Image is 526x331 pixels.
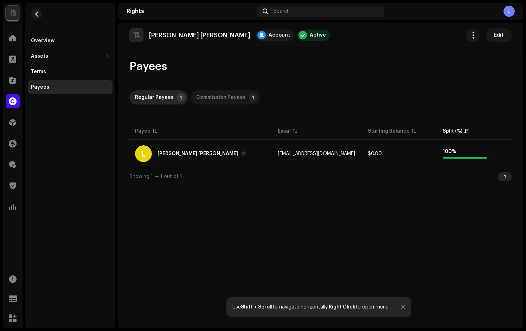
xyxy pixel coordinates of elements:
div: L [135,145,152,162]
span: $0.00 [368,151,382,156]
div: Commission Payees [196,90,246,104]
div: Split (%) [443,128,462,135]
span: Payees [129,59,167,74]
strong: Right Click [329,305,355,310]
strong: Shift + Scroll [241,305,272,310]
span: Showing 1 — 1 out of 1 [129,174,182,179]
span: ui8s7dgz8n@zvvzuv.com [278,151,355,156]
div: Regular Payees [135,90,174,104]
div: Active [310,32,326,38]
div: L [503,6,515,17]
button: Edit [486,28,512,42]
re-m-nav-item: Overview [28,34,113,48]
div: Overview [31,38,54,44]
div: Terms [31,69,46,75]
div: Email [278,128,291,135]
div: Payee [135,128,150,135]
span: 100 [443,149,506,159]
re-m-nav-item: Terms [28,65,113,79]
div: Use to navigate horizontally, to open menu. [232,304,390,310]
p-badge: 1 [249,93,257,102]
p-badge: 1 [177,93,185,102]
p: [PERSON_NAME] [PERSON_NAME] [149,32,250,39]
div: Rights [127,8,254,14]
div: Payees [31,84,49,90]
span: Search [274,8,290,14]
div: Starting Balance [368,128,410,135]
div: luiz fernando kohl [158,151,238,156]
span: 100 [443,149,452,154]
span: Edit [494,28,503,42]
re-m-nav-dropdown: Assets [28,49,113,63]
div: Account [269,32,290,38]
div: Assets [31,53,48,59]
div: 1 [498,172,512,181]
re-m-nav-item: Payees [28,80,113,94]
span: % [452,149,456,154]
